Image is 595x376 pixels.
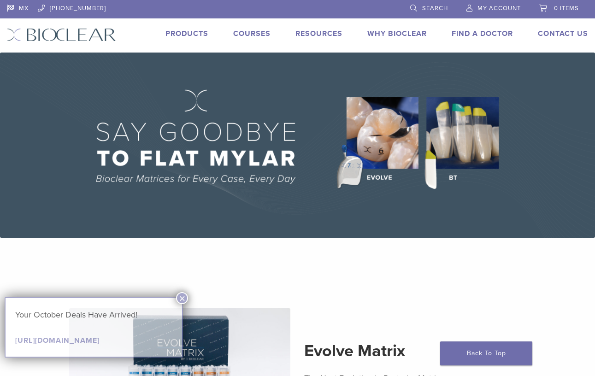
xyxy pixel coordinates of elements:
a: Resources [295,29,342,38]
h2: Evolve Matrix [304,340,525,362]
img: Bioclear [7,28,116,41]
a: Contact Us [538,29,588,38]
a: Find A Doctor [452,29,513,38]
a: Courses [233,29,271,38]
button: Close [176,292,188,304]
p: Your October Deals Have Arrived! [15,308,172,322]
a: Why Bioclear [367,29,427,38]
a: Back To Top [440,341,532,365]
span: Search [422,5,448,12]
a: [URL][DOMAIN_NAME] [15,336,100,345]
span: My Account [477,5,521,12]
span: 0 items [554,5,579,12]
a: Products [165,29,208,38]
